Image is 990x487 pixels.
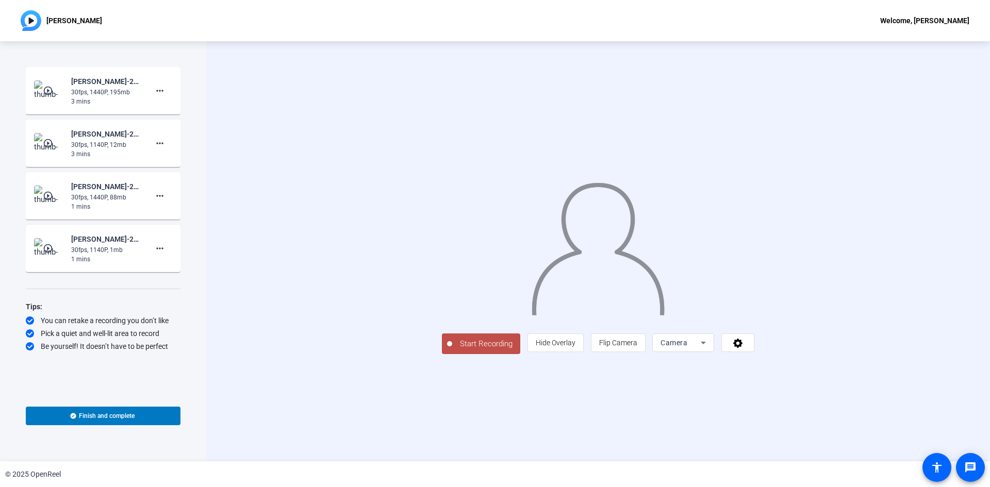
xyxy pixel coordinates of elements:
[964,461,977,474] mat-icon: message
[71,180,140,193] div: [PERSON_NAME]-25-7268 Everyday AI Q4 2025 Video Series-[PERSON_NAME]-1758898283287-webcam
[452,338,520,350] span: Start Recording
[46,14,102,27] p: [PERSON_NAME]
[71,202,140,211] div: 1 mins
[21,10,41,31] img: OpenReel logo
[43,138,55,148] mat-icon: play_circle_outline
[71,245,140,255] div: 30fps, 1140P, 1mb
[43,243,55,254] mat-icon: play_circle_outline
[26,300,180,313] div: Tips:
[71,97,140,106] div: 3 mins
[71,140,140,149] div: 30fps, 1140P, 12mb
[154,190,166,202] mat-icon: more_horiz
[880,14,969,27] div: Welcome, [PERSON_NAME]
[34,80,64,101] img: thumb-nail
[71,233,140,245] div: [PERSON_NAME]-25-7268 Everyday AI Q4 2025 Video Series-[PERSON_NAME]-1758898283287-screen
[661,339,687,347] span: Camera
[591,333,646,352] button: Flip Camera
[26,407,180,425] button: Finish and complete
[599,339,637,347] span: Flip Camera
[71,149,140,159] div: 3 mins
[154,242,166,255] mat-icon: more_horiz
[43,191,55,201] mat-icon: play_circle_outline
[531,175,666,315] img: overlay
[34,186,64,206] img: thumb-nail
[931,461,943,474] mat-icon: accessibility
[26,315,180,326] div: You can retake a recording you don’t like
[26,328,180,339] div: Pick a quiet and well-lit area to record
[43,86,55,96] mat-icon: play_circle_outline
[536,339,575,347] span: Hide Overlay
[154,137,166,149] mat-icon: more_horiz
[34,238,64,259] img: thumb-nail
[34,133,64,154] img: thumb-nail
[527,333,584,352] button: Hide Overlay
[154,85,166,97] mat-icon: more_horiz
[442,333,520,354] button: Start Recording
[71,128,140,140] div: [PERSON_NAME]-25-7268 Everyday AI Q4 2025 Video Series-[PERSON_NAME]-1758898648343-screen
[79,412,135,420] span: Finish and complete
[71,88,140,97] div: 30fps, 1440P, 195mb
[71,255,140,264] div: 1 mins
[71,75,140,88] div: [PERSON_NAME]-25-7268 Everyday AI Q4 2025 Video Series-[PERSON_NAME]-1758898648344-webcam
[71,193,140,202] div: 30fps, 1440P, 88mb
[5,469,61,480] div: © 2025 OpenReel
[26,341,180,351] div: Be yourself! It doesn’t have to be perfect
